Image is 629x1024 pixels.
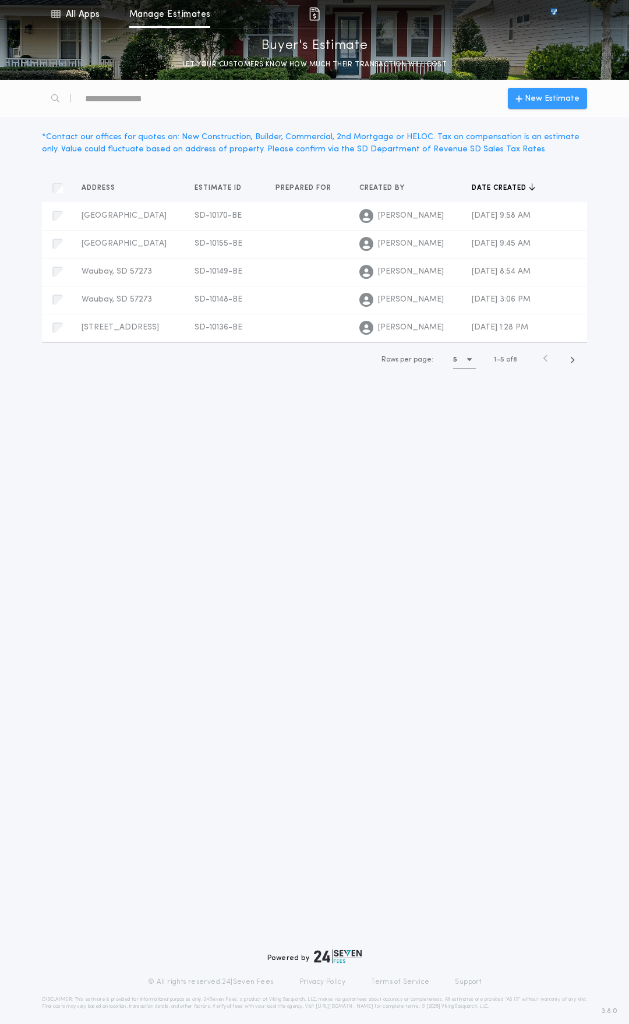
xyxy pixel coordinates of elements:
button: 5 [453,350,476,369]
button: New Estimate [508,88,587,109]
span: [DATE] 9:45 AM [472,239,531,248]
button: Address [82,182,124,194]
span: [DATE] 3:06 PM [472,295,531,304]
span: New Estimate [525,93,579,105]
img: img [308,7,321,21]
span: SD-10155-BE [195,239,242,248]
span: [DATE] 8:54 AM [472,267,531,276]
span: [DATE] 9:58 AM [472,211,531,220]
span: Waubay, SD 57273 [82,267,152,276]
span: [PERSON_NAME] [378,294,444,306]
span: SD-10136-BE [195,323,242,332]
a: Support [455,977,481,987]
p: DISCLAIMER: This estimate is provided for informational purposes only. 24|Seven Fees, a product o... [42,996,587,1010]
span: [GEOGRAPHIC_DATA] [82,211,167,220]
h1: 5 [453,354,457,366]
span: SD-10148-BE [195,295,242,304]
span: [DATE] 1:28 PM [472,323,528,332]
span: [PERSON_NAME] [378,238,444,250]
span: 1 [494,356,496,363]
span: SD-10170-BE [195,211,242,220]
span: 5 [500,356,504,363]
img: vs-icon [529,8,578,20]
a: [URL][DOMAIN_NAME] [316,1004,373,1009]
div: * Contact our offices for quotes on: New Construction, Builder, Commercial, 2nd Mortgage or HELOC... [42,131,587,155]
button: Date created [472,182,535,194]
a: Terms of Service [371,977,429,987]
span: [PERSON_NAME] [378,322,444,334]
span: Created by [359,183,407,193]
p: LET YOUR CUSTOMERS KNOW HOW MUCH THEIR TRANSACTION WILL COST [171,59,458,70]
span: [GEOGRAPHIC_DATA] [82,239,167,248]
button: Estimate ID [195,182,250,194]
p: Buyer's Estimate [262,37,368,55]
span: [PERSON_NAME] [378,266,444,278]
span: [STREET_ADDRESS] [82,323,159,332]
div: Powered by [267,949,362,963]
a: Privacy Policy [299,977,346,987]
span: 3.8.0 [602,1006,617,1016]
span: of 8 [506,355,517,365]
span: Estimate ID [195,183,244,193]
span: SD-10149-BE [195,267,242,276]
span: Rows per page: [381,356,433,363]
span: Date created [472,183,529,193]
span: Address [82,183,118,193]
button: Created by [359,182,414,194]
span: Prepared for [275,183,334,193]
span: [PERSON_NAME] [378,210,444,222]
span: Waubay, SD 57273 [82,295,152,304]
p: © All rights reserved. 24|Seven Fees [148,977,274,987]
img: logo [314,949,362,963]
